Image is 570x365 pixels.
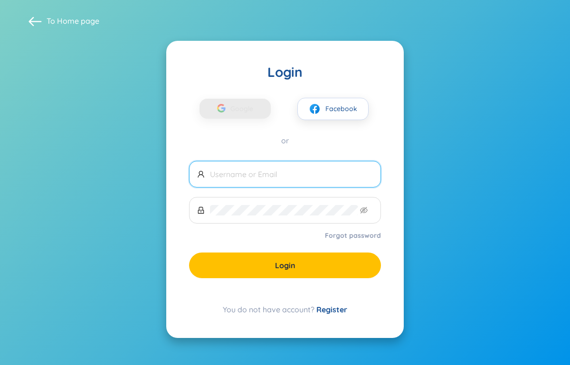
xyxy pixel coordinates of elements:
[316,305,347,314] a: Register
[199,99,271,119] button: Google
[297,98,369,120] button: facebookFacebook
[309,103,321,115] img: facebook
[360,206,368,214] span: eye-invisible
[47,16,99,26] span: To
[325,103,357,114] span: Facebook
[210,169,373,179] input: Username or Email
[197,170,205,178] span: user
[189,64,381,81] div: Login
[189,304,381,315] div: You do not have account?
[230,99,258,119] span: Google
[275,260,295,271] span: Login
[57,16,99,26] a: Home page
[189,135,381,146] div: or
[325,231,381,240] a: Forgot password
[197,206,205,214] span: lock
[189,253,381,278] button: Login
